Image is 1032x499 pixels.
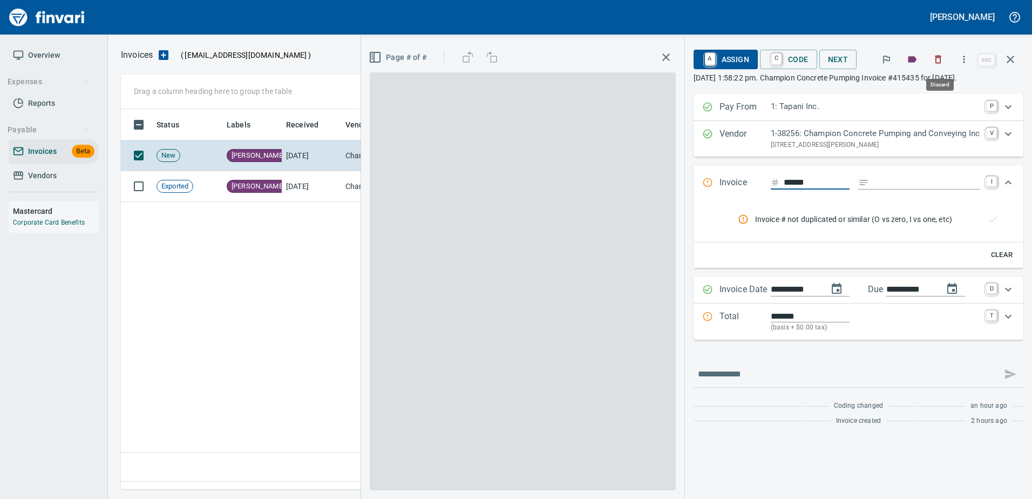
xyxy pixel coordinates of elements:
span: Vendors [28,169,57,183]
span: Close invoice [976,46,1023,72]
span: Vendor / From [345,118,409,131]
a: T [986,310,997,321]
span: Next [828,53,848,66]
h6: Mastercard [13,205,99,217]
button: change date [824,276,850,302]
span: Overview [28,49,60,62]
p: Vendor [719,127,771,150]
nav: rules from agents [729,205,1015,233]
a: C [771,53,782,65]
button: change due date [939,276,965,302]
p: Invoice [719,176,771,190]
span: Invoice # not duplicated or similar (O vs zero, I vs one, etc) [755,214,989,225]
a: I [986,176,997,187]
p: Invoice Date [719,283,771,297]
span: [PERSON_NAME] [227,151,289,161]
a: Vendors [9,164,99,188]
button: [PERSON_NAME] [927,9,997,25]
p: 1-38256: Champion Concrete Pumping and Conveying Inc [771,127,980,140]
span: Assign [702,50,749,69]
span: Received [286,118,332,131]
p: 1: Tapani Inc. [771,100,980,113]
p: Invoices [121,49,153,62]
div: Expand [694,277,1023,304]
span: an hour ago [970,401,1007,412]
a: V [986,127,997,138]
td: Champion Concrete Pumping and Conveying Inc (1-38256) [341,140,449,171]
div: Expand [694,165,1023,201]
a: P [986,100,997,111]
span: Expenses [8,75,89,89]
div: Expand [694,201,1023,268]
a: Overview [9,43,99,68]
p: (basis + $0.00 tax) [771,322,980,333]
span: This records your message into the invoice and notifies anyone mentioned [997,361,1023,387]
span: Received [286,118,318,131]
p: [DATE] 1:58:22 pm. Champion Concrete Pumping Invoice #415435 for [DATE]. [694,72,1023,83]
nav: breadcrumb [121,49,153,62]
span: [PERSON_NAME] [227,181,289,192]
span: New [157,151,180,161]
h5: [PERSON_NAME] [930,11,995,23]
span: [EMAIL_ADDRESS][DOMAIN_NAME] [184,50,308,60]
span: Vendor / From [345,118,395,131]
span: Code [769,50,809,69]
p: ( ) [174,50,311,60]
a: A [705,53,715,65]
button: Payable [3,120,93,140]
span: 2 hours ago [971,416,1007,427]
button: Flag [874,48,898,71]
button: CCode [760,50,817,69]
div: Expand [694,94,1023,121]
p: Drag a column heading here to group the table [134,86,292,97]
span: Invoice created [836,416,881,427]
td: Champion Concrete Pumping and Conveying Inc (1-38256) [341,171,449,202]
span: Invoices [28,145,57,158]
span: Coding changed [834,401,883,412]
button: Labels [900,48,924,71]
span: Payable [8,123,89,137]
span: Reports [28,97,55,110]
button: More [952,48,976,71]
button: Upload an Invoice [153,49,174,62]
div: Expand [694,121,1023,157]
span: Labels [227,118,250,131]
p: Pay From [719,100,771,114]
p: [STREET_ADDRESS][PERSON_NAME] [771,140,980,151]
img: Finvari [6,4,87,30]
p: Total [719,310,771,333]
span: Exported [157,181,193,192]
svg: Invoice number [771,176,779,189]
button: AAssign [694,50,758,69]
a: Reports [9,91,99,116]
a: esc [979,54,995,66]
td: [DATE] [282,140,341,171]
a: Corporate Card Benefits [13,219,85,226]
td: [DATE] [282,171,341,202]
div: Expand [694,304,1023,340]
span: Beta [72,145,94,158]
button: Next [819,50,857,70]
button: Expenses [3,72,93,92]
span: Clear [987,249,1016,261]
a: D [986,283,997,294]
span: Labels [227,118,264,131]
span: Status [157,118,193,131]
span: Status [157,118,179,131]
a: InvoicesBeta [9,139,99,164]
button: Clear [985,247,1019,264]
p: Due [868,283,919,296]
svg: Invoice description [858,177,869,188]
